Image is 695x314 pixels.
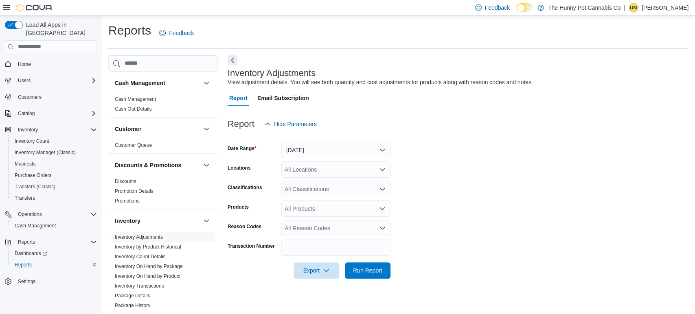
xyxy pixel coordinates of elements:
[115,142,152,148] span: Customer Queue
[15,161,35,167] span: Manifests
[2,209,100,220] button: Operations
[115,142,152,148] a: Customer Queue
[11,221,59,231] a: Cash Management
[115,273,180,279] a: Inventory On Hand by Product
[379,166,386,173] button: Open list of options
[15,237,97,247] span: Reports
[18,77,31,84] span: Users
[630,3,638,13] span: UM
[11,249,97,258] span: Dashboards
[642,3,688,13] p: [PERSON_NAME]
[115,161,181,169] h3: Discounts & Promotions
[274,120,317,128] span: Hide Parameters
[548,3,620,13] p: The Hunny Pot Cannabis Co
[11,249,50,258] a: Dashboards
[15,59,34,69] a: Home
[156,25,197,41] a: Feedback
[2,236,100,248] button: Reports
[115,96,156,102] a: Cash Management
[11,221,97,231] span: Cash Management
[11,136,53,146] a: Inventory Count
[202,124,211,134] button: Customer
[2,75,100,86] button: Users
[115,106,152,112] a: Cash Out Details
[115,198,140,204] a: Promotions
[15,109,38,118] button: Catalog
[115,188,153,194] a: Promotion Details
[15,59,97,69] span: Home
[298,262,334,279] span: Export
[23,21,97,37] span: Load All Apps in [GEOGRAPHIC_DATA]
[379,205,386,212] button: Open list of options
[15,237,38,247] button: Reports
[15,183,55,190] span: Transfers (Classic)
[15,276,97,286] span: Settings
[115,264,183,269] a: Inventory On Hand by Package
[379,225,386,231] button: Open list of options
[294,262,339,279] button: Export
[115,263,183,270] span: Inventory On Hand by Package
[11,260,35,270] a: Reports
[115,161,200,169] button: Discounts & Promotions
[115,234,163,240] a: Inventory Adjustments
[108,177,218,209] div: Discounts & Promotions
[2,58,100,70] button: Home
[16,4,53,12] img: Cova
[624,3,625,13] p: |
[281,142,390,158] button: [DATE]
[11,182,97,192] span: Transfers (Classic)
[18,110,35,117] span: Catalog
[15,149,76,156] span: Inventory Manager (Classic)
[257,90,309,106] span: Email Subscription
[8,248,100,259] a: Dashboards
[15,92,45,102] a: Customers
[15,109,97,118] span: Catalog
[115,179,136,184] a: Discounts
[8,170,100,181] button: Purchase Orders
[18,278,35,285] span: Settings
[5,55,97,309] nav: Complex example
[115,217,200,225] button: Inventory
[8,158,100,170] button: Manifests
[8,147,100,158] button: Inventory Manager (Classic)
[15,277,39,286] a: Settings
[18,61,31,68] span: Home
[11,260,97,270] span: Reports
[228,55,237,65] button: Next
[115,283,164,289] span: Inventory Transactions
[115,188,153,194] span: Promotion Details
[228,68,316,78] h3: Inventory Adjustments
[15,209,45,219] button: Operations
[115,293,150,299] a: Package Details
[345,262,390,279] button: Run Report
[15,76,97,85] span: Users
[115,254,166,259] a: Inventory Count Details
[15,172,52,179] span: Purchase Orders
[15,222,56,229] span: Cash Management
[2,275,100,287] button: Settings
[261,116,320,132] button: Hide Parameters
[8,259,100,270] button: Reports
[115,125,200,133] button: Customer
[115,234,163,240] span: Inventory Adjustments
[202,78,211,88] button: Cash Management
[202,160,211,170] button: Discounts & Promotions
[115,96,156,102] span: Cash Management
[18,94,42,100] span: Customers
[485,4,510,12] span: Feedback
[18,211,42,218] span: Operations
[115,79,165,87] h3: Cash Management
[2,91,100,103] button: Customers
[15,209,97,219] span: Operations
[379,186,386,192] button: Open list of options
[15,195,35,201] span: Transfers
[8,220,100,231] button: Cash Management
[11,136,97,146] span: Inventory Count
[228,78,533,87] div: View adjustment details. You will see both quantity and cost adjustments for products along with ...
[11,170,97,180] span: Purchase Orders
[11,148,79,157] a: Inventory Manager (Classic)
[18,126,38,133] span: Inventory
